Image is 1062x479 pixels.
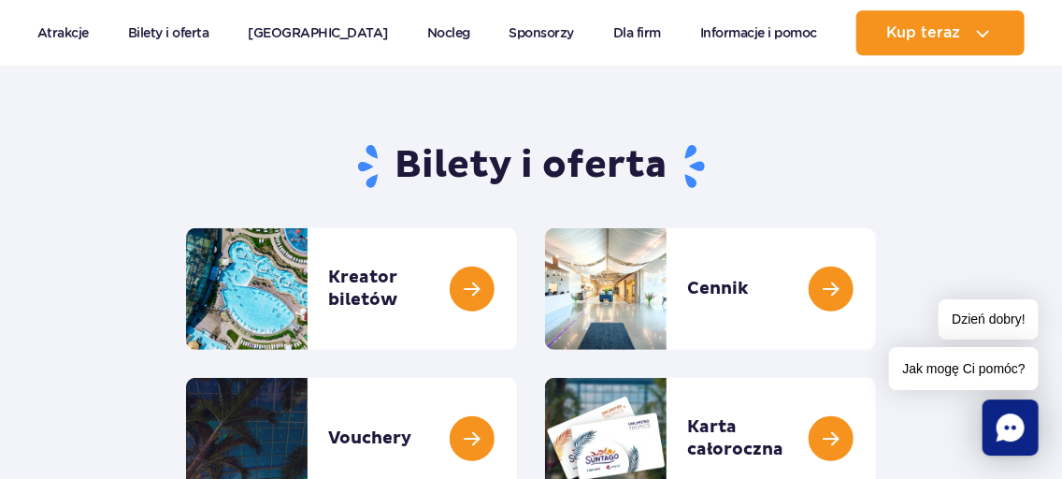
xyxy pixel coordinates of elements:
[886,24,960,41] span: Kup teraz
[248,10,388,55] a: [GEOGRAPHIC_DATA]
[186,142,876,191] h1: Bilety i oferta
[37,10,89,55] a: Atrakcje
[889,347,1039,390] span: Jak mogę Ci pomóc?
[427,10,470,55] a: Nocleg
[700,10,817,55] a: Informacje i pomoc
[509,10,575,55] a: Sponsorzy
[613,10,661,55] a: Dla firm
[983,399,1039,456] div: Chat
[128,10,209,55] a: Bilety i oferta
[939,299,1039,340] span: Dzień dobry!
[856,10,1025,55] button: Kup teraz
